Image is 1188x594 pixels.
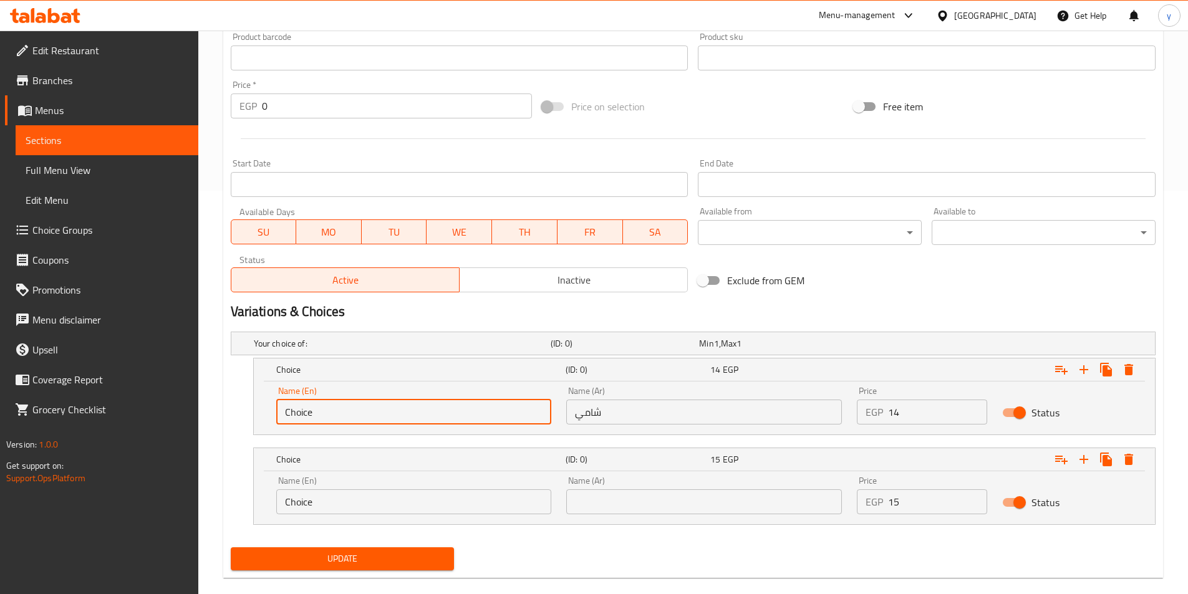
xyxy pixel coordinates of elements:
[32,282,188,297] span: Promotions
[26,133,188,148] span: Sections
[551,337,694,350] h5: (ID: 0)
[296,219,362,244] button: MO
[698,46,1156,70] input: Please enter product sku
[6,470,85,486] a: Support.OpsPlatform
[723,451,738,467] span: EGP
[231,267,460,292] button: Active
[32,223,188,237] span: Choice Groups
[5,245,198,275] a: Coupons
[698,220,922,245] div: ​
[866,494,883,509] p: EGP
[888,400,987,424] input: Please enter price
[432,223,487,241] span: WE
[6,436,37,453] span: Version:
[954,9,1036,22] div: [GEOGRAPHIC_DATA]
[35,103,188,118] span: Menus
[26,163,188,178] span: Full Menu View
[459,267,688,292] button: Inactive
[1118,358,1140,381] button: Delete Choice
[6,457,64,474] span: Get support on:
[362,219,427,244] button: TU
[1073,358,1095,381] button: Add new choice
[888,489,987,514] input: Please enter price
[558,219,623,244] button: FR
[736,335,741,352] span: 1
[241,551,445,567] span: Update
[1095,448,1118,471] button: Clone new choice
[721,335,736,352] span: Max
[16,155,198,185] a: Full Menu View
[1073,448,1095,471] button: Add new choice
[254,337,546,350] h5: Your choice of:
[566,453,705,466] h5: (ID: 0)
[26,193,188,208] span: Edit Menu
[236,223,292,241] span: SU
[883,99,923,114] span: Free item
[231,332,1155,355] div: Expand
[32,372,188,387] span: Coverage Report
[32,73,188,88] span: Branches
[262,93,533,118] input: Please enter price
[819,8,896,23] div: Menu-management
[566,363,705,376] h5: (ID: 0)
[32,43,188,58] span: Edit Restaurant
[16,125,198,155] a: Sections
[710,451,720,467] span: 15
[1095,358,1118,381] button: Clone new choice
[16,185,198,215] a: Edit Menu
[32,402,188,417] span: Grocery Checklist
[5,275,198,305] a: Promotions
[492,219,558,244] button: TH
[231,547,455,570] button: Update
[623,219,688,244] button: SA
[5,335,198,365] a: Upsell
[231,302,1156,321] h2: Variations & Choices
[1050,358,1073,381] button: Add choice group
[5,65,198,95] a: Branches
[5,36,198,65] a: Edit Restaurant
[231,219,297,244] button: SU
[566,489,842,514] input: Enter name Ar
[866,405,883,419] p: EGP
[5,305,198,335] a: Menu disclaimer
[628,223,683,241] span: SA
[1118,448,1140,471] button: Delete Choice
[465,271,683,289] span: Inactive
[566,400,842,424] input: Enter name Ar
[32,252,188,267] span: Coupons
[254,358,1155,381] div: Expand
[236,271,455,289] span: Active
[276,453,561,466] h5: Choice
[1167,9,1171,22] span: y
[39,436,58,453] span: 1.0.0
[32,342,188,357] span: Upsell
[710,362,720,378] span: 14
[932,220,1156,245] div: ​
[5,215,198,245] a: Choice Groups
[699,335,713,352] span: Min
[723,362,738,378] span: EGP
[276,489,552,514] input: Enter name En
[5,395,198,424] a: Grocery Checklist
[497,223,553,241] span: TH
[254,448,1155,471] div: Expand
[367,223,422,241] span: TU
[1031,405,1060,420] span: Status
[239,98,257,113] p: EGP
[301,223,357,241] span: MO
[276,363,561,376] h5: Choice
[32,312,188,327] span: Menu disclaimer
[571,99,645,114] span: Price on selection
[5,95,198,125] a: Menus
[727,273,804,288] span: Exclude from GEM
[714,335,719,352] span: 1
[5,365,198,395] a: Coverage Report
[1050,448,1073,471] button: Add choice group
[427,219,492,244] button: WE
[699,337,843,350] div: ,
[563,223,618,241] span: FR
[276,400,552,424] input: Enter name En
[231,46,688,70] input: Please enter product barcode
[1031,495,1060,510] span: Status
